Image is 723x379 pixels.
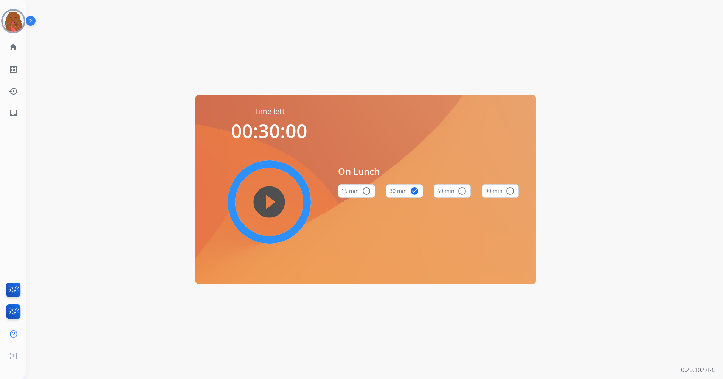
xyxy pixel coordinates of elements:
[9,43,18,52] mat-icon: home
[386,184,423,198] button: 30 min
[231,118,307,144] span: 00:30:00
[458,186,467,196] mat-icon: radio_button_unchecked
[254,106,285,117] span: Time left
[434,184,471,198] button: 60 min
[482,184,519,198] button: 90 min
[265,197,274,207] mat-icon: play_circle_filled
[9,65,18,74] mat-icon: list_alt
[338,165,519,178] span: On Lunch
[506,186,515,196] mat-icon: radio_button_unchecked
[338,184,375,198] button: 15 min
[362,186,371,196] mat-icon: radio_button_unchecked
[9,87,18,96] mat-icon: history
[9,109,18,118] mat-icon: inbox
[681,365,715,374] p: 0.20.1027RC
[410,186,419,196] mat-icon: check_circle
[3,11,24,32] img: avatar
